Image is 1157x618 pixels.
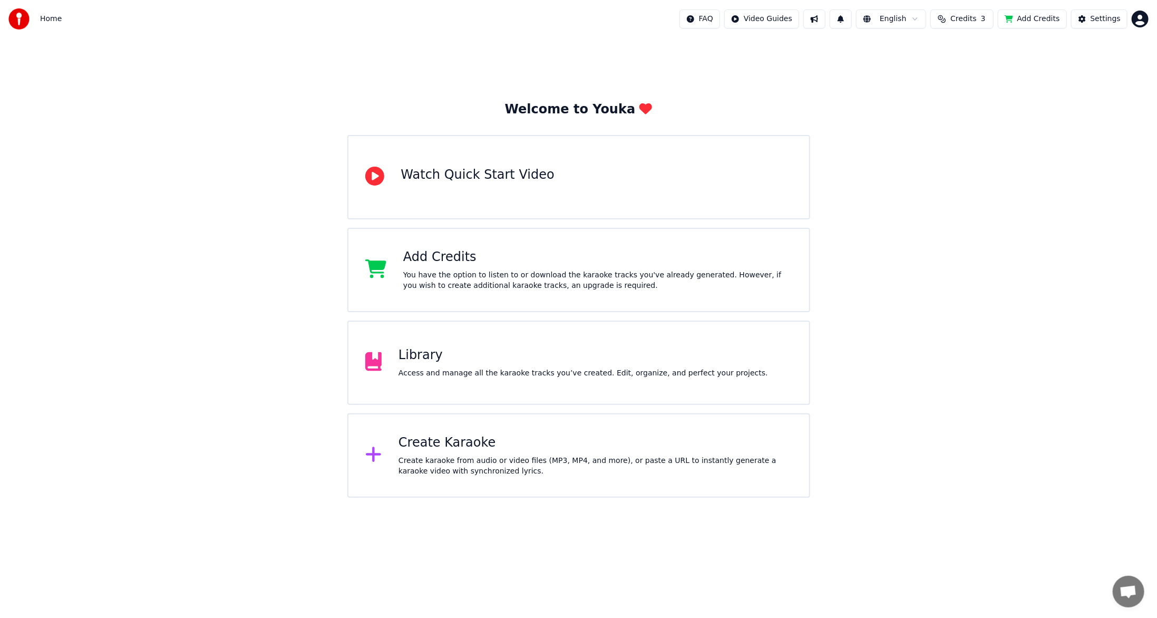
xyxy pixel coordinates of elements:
[398,456,792,477] div: Create karaoke from audio or video files (MP3, MP4, and more), or paste a URL to instantly genera...
[398,434,792,451] div: Create Karaoke
[930,9,994,28] button: Credits3
[679,9,720,28] button: FAQ
[8,8,30,30] img: youka
[403,270,792,291] div: You have the option to listen to or download the karaoke tracks you've already generated. However...
[981,14,986,24] span: 3
[724,9,799,28] button: Video Guides
[505,101,653,118] div: Welcome to Youka
[950,14,976,24] span: Credits
[403,249,792,266] div: Add Credits
[398,347,768,364] div: Library
[1091,14,1121,24] div: Settings
[40,14,62,24] nav: breadcrumb
[401,167,555,184] div: Watch Quick Start Video
[398,368,768,379] div: Access and manage all the karaoke tracks you’ve created. Edit, organize, and perfect your projects.
[1071,9,1127,28] button: Settings
[998,9,1067,28] button: Add Credits
[1113,576,1144,607] a: 채팅 열기
[40,14,62,24] span: Home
